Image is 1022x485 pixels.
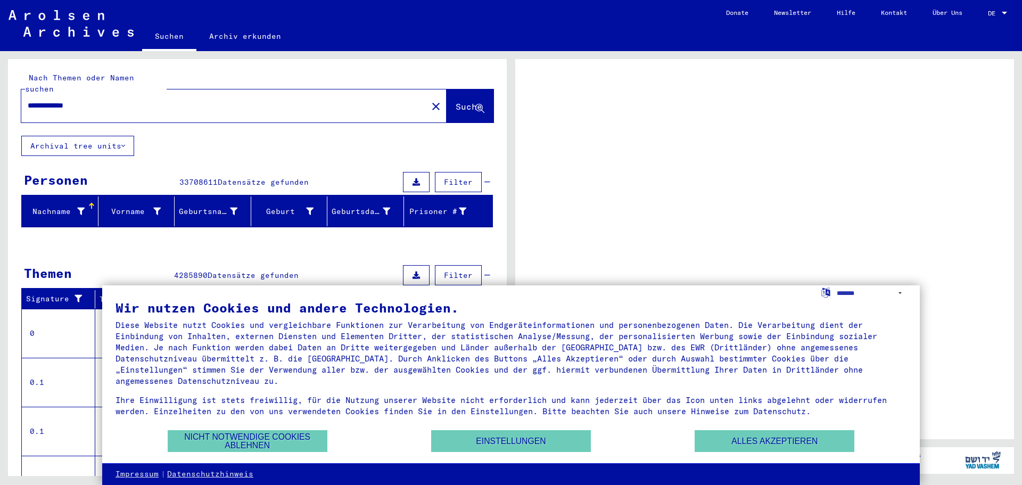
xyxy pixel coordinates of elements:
span: Filter [444,177,473,187]
button: Filter [435,265,482,285]
div: Geburtsname [179,206,237,217]
mat-header-cell: Nachname [22,196,98,226]
div: Geburtsdatum [332,203,403,220]
button: Clear [425,95,447,117]
div: Signature [26,293,87,305]
mat-label: Nach Themen oder Namen suchen [25,73,134,94]
div: Nachname [26,203,98,220]
span: Filter [444,270,473,280]
a: Suchen [142,23,196,51]
mat-header-cell: Geburtsdatum [327,196,404,226]
button: Nicht notwendige Cookies ablehnen [168,430,327,452]
button: Alles akzeptieren [695,430,854,452]
button: Suche [447,89,493,122]
mat-header-cell: Geburt‏ [251,196,328,226]
img: yv_logo.png [963,447,1003,473]
span: Suche [456,101,482,112]
div: Wir nutzen Cookies und andere Technologien. [116,301,906,314]
a: Archiv erkunden [196,23,294,49]
img: Arolsen_neg.svg [9,10,134,37]
span: 4285890 [174,270,208,280]
a: Impressum [116,469,159,480]
div: Vorname [103,203,175,220]
a: Datenschutzhinweis [167,469,253,480]
span: DE [988,10,1000,17]
mat-header-cell: Prisoner # [404,196,493,226]
div: Prisoner # [408,206,467,217]
div: Ihre Einwilligung ist stets freiwillig, für die Nutzung unserer Website nicht erforderlich und ka... [116,394,906,417]
mat-icon: close [430,100,442,113]
div: Personen [24,170,88,190]
button: Einstellungen [431,430,591,452]
div: Nachname [26,206,85,217]
td: 0.1 [22,358,95,407]
mat-header-cell: Vorname [98,196,175,226]
div: Titel [100,294,472,305]
td: 0.1 [22,407,95,456]
div: Themen [24,264,72,283]
div: Geburtsdatum [332,206,390,217]
div: Diese Website nutzt Cookies und vergleichbare Funktionen zur Verarbeitung von Endgeräteinformatio... [116,319,906,387]
button: Archival tree units [21,136,134,156]
label: Sprache auswählen [820,287,831,297]
div: Geburt‏ [256,206,314,217]
div: Geburtsname [179,203,251,220]
span: 33708611 [179,177,218,187]
div: Prisoner # [408,203,480,220]
span: Datensätze gefunden [218,177,309,187]
div: Vorname [103,206,161,217]
mat-header-cell: Geburtsname [175,196,251,226]
span: Datensätze gefunden [208,270,299,280]
select: Sprache auswählen [837,285,906,301]
div: Signature [26,291,97,308]
button: Filter [435,172,482,192]
td: 0 [22,309,95,358]
div: Titel [100,291,483,308]
div: Geburt‏ [256,203,327,220]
